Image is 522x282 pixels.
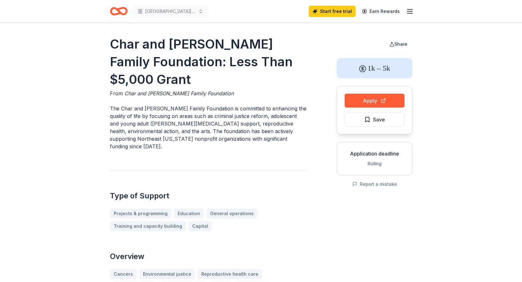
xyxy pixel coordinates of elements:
a: Home [110,4,128,19]
span: Save [373,115,385,124]
span: [GEOGRAPHIC_DATA][PERSON_NAME] [145,8,196,15]
p: The Char and [PERSON_NAME] Family Foundation is committed to enhancing the quality of life by foc... [110,105,307,150]
button: Share [384,38,412,50]
a: Earn Rewards [358,6,404,17]
a: Capital [188,221,212,231]
div: 1k – 5k [337,58,412,78]
a: Start free trial [309,6,356,17]
h2: Overview [110,251,307,261]
button: Report a mistake [352,180,397,188]
h1: Char and [PERSON_NAME] Family Foundation: Less Than $5,000 Grant [110,35,307,88]
div: From [110,90,307,97]
h2: Type of Support [110,191,307,201]
span: Char and [PERSON_NAME] Family Foundation [124,90,234,97]
div: Rolling [342,160,407,167]
a: Training and capacity building [110,221,186,231]
div: Application deadline [342,150,407,157]
a: Education [174,209,204,219]
button: Save [345,113,404,126]
a: General operations [206,209,257,219]
button: [GEOGRAPHIC_DATA][PERSON_NAME] [133,5,208,18]
button: Apply [345,94,404,108]
span: Share [394,41,407,47]
a: Projects & programming [110,209,171,219]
